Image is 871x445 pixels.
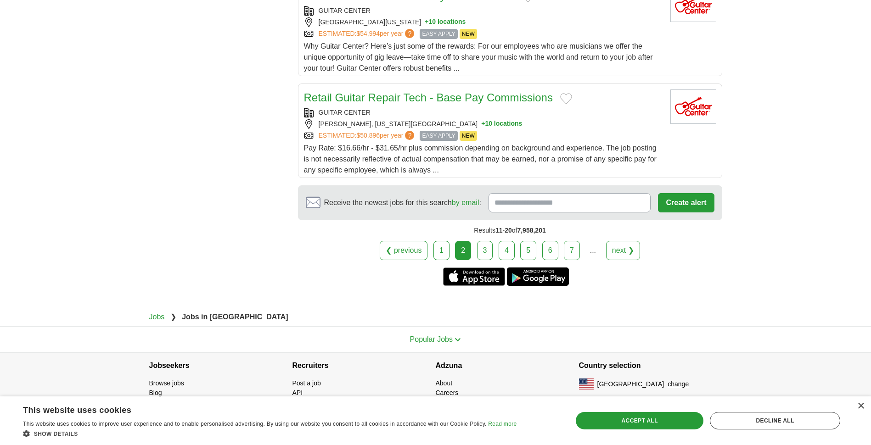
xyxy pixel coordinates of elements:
[857,403,864,410] div: Close
[488,421,517,427] a: Read more, opens a new window
[507,267,569,286] a: Get the Android app
[517,227,545,234] span: 7,958,201
[560,93,572,104] button: Add to favorite jobs
[356,30,380,37] span: $54,994
[606,241,640,260] a: next ❯
[319,109,371,116] a: GUITAR CENTER
[670,89,716,124] img: Guitar Center logo
[495,227,512,234] span: 11-20
[23,402,494,416] div: This website uses cookies
[324,197,481,208] span: Receive the newest jobs for this search :
[542,241,558,260] a: 6
[420,131,457,141] span: EASY APPLY
[481,119,485,129] span: +
[436,389,459,396] a: Careers
[433,241,450,260] a: 1
[405,131,414,140] span: ?
[682,9,862,134] iframe: Sign in with Google Dialog
[356,132,380,139] span: $50,896
[420,29,457,39] span: EASY APPLY
[477,241,493,260] a: 3
[597,379,664,389] span: [GEOGRAPHIC_DATA]
[455,338,461,342] img: toggle icon
[425,17,466,27] button: +10 locations
[298,220,722,241] div: Results of
[460,29,477,39] span: NEW
[576,412,703,429] div: Accept all
[149,389,162,396] a: Blog
[319,131,416,141] a: ESTIMATED:$50,896per year?
[304,119,663,129] div: [PERSON_NAME], [US_STATE][GEOGRAPHIC_DATA]
[34,431,78,437] span: Show details
[23,429,517,438] div: Show details
[668,379,689,389] button: change
[304,17,663,27] div: [GEOGRAPHIC_DATA][US_STATE]
[455,241,471,260] div: 2
[710,412,840,429] div: Decline all
[520,241,536,260] a: 5
[304,91,553,104] a: Retail Guitar Repair Tech - Base Pay Commissions
[292,379,321,387] a: Post a job
[380,241,427,260] a: ❮ previous
[170,313,176,321] span: ❯
[579,353,722,378] h4: Country selection
[410,335,453,343] span: Popular Jobs
[584,241,602,260] div: ...
[579,378,594,389] img: US flag
[182,313,288,321] strong: Jobs in [GEOGRAPHIC_DATA]
[319,7,371,14] a: GUITAR CENTER
[452,199,479,206] a: by email
[149,313,165,321] a: Jobs
[564,241,580,260] a: 7
[23,421,487,427] span: This website uses cookies to improve user experience and to enable personalised advertising. By u...
[425,17,428,27] span: +
[319,29,416,39] a: ESTIMATED:$54,994per year?
[304,42,653,72] span: Why Guitar Center? Here’s just some of the rewards: For our employees who are musicians we offer ...
[436,379,453,387] a: About
[658,193,714,212] button: Create alert
[499,241,515,260] a: 4
[405,29,414,38] span: ?
[149,379,184,387] a: Browse jobs
[292,389,303,396] a: API
[481,119,522,129] button: +10 locations
[304,144,657,174] span: Pay Rate: $16.66/hr - $31.65/hr plus commission depending on background and experience. The job p...
[443,267,505,286] a: Get the iPhone app
[460,131,477,141] span: NEW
